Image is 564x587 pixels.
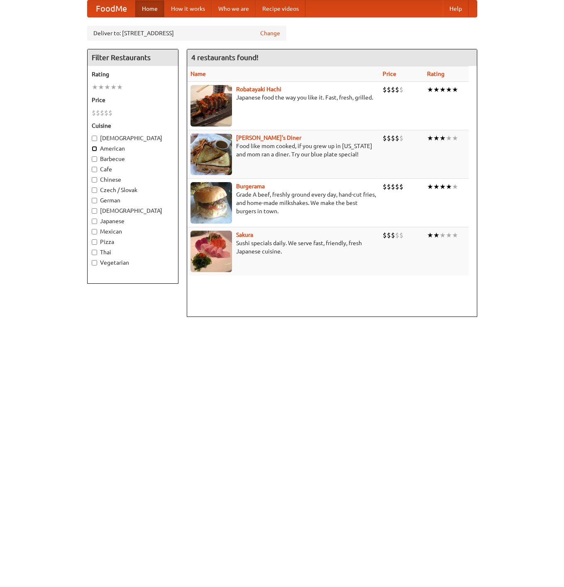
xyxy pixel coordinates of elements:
label: Pizza [92,238,174,246]
li: $ [92,108,96,117]
li: ★ [98,83,104,92]
li: ★ [433,231,439,240]
li: ★ [104,83,110,92]
input: Vegetarian [92,260,97,265]
li: $ [387,85,391,94]
label: Japanese [92,217,174,225]
img: burgerama.jpg [190,182,232,224]
li: ★ [427,134,433,143]
p: Grade A beef, freshly ground every day, hand-cut fries, and home-made milkshakes. We make the bes... [190,190,376,215]
input: Japanese [92,219,97,224]
h5: Cuisine [92,122,174,130]
li: ★ [439,85,446,94]
li: $ [391,231,395,240]
input: German [92,198,97,203]
li: ★ [427,182,433,191]
li: $ [395,231,399,240]
a: Change [260,29,280,37]
input: [DEMOGRAPHIC_DATA] [92,136,97,141]
li: ★ [439,182,446,191]
label: German [92,196,174,205]
li: ★ [427,85,433,94]
a: Sakura [236,231,253,238]
li: ★ [433,182,439,191]
li: ★ [452,134,458,143]
h5: Rating [92,70,174,78]
ng-pluralize: 4 restaurants found! [191,54,259,61]
li: ★ [427,231,433,240]
a: [PERSON_NAME]'s Diner [236,134,301,141]
li: $ [104,108,108,117]
h5: Price [92,96,174,104]
li: $ [399,182,403,191]
li: ★ [433,85,439,94]
li: $ [100,108,104,117]
a: Robatayaki Hachi [236,86,281,93]
h4: Filter Restaurants [88,49,178,66]
input: Chinese [92,177,97,183]
li: ★ [446,134,452,143]
li: $ [391,85,395,94]
input: American [92,146,97,151]
a: Name [190,71,206,77]
li: ★ [117,83,123,92]
img: robatayaki.jpg [190,85,232,127]
img: sakura.jpg [190,231,232,272]
a: Price [383,71,396,77]
a: Home [135,0,164,17]
li: ★ [446,182,452,191]
li: ★ [452,85,458,94]
li: $ [399,134,403,143]
input: [DEMOGRAPHIC_DATA] [92,208,97,214]
li: ★ [452,182,458,191]
input: Thai [92,250,97,255]
li: ★ [446,231,452,240]
a: Rating [427,71,444,77]
p: Food like mom cooked, if you grew up in [US_STATE] and mom ran a diner. Try our blue plate special! [190,142,376,158]
a: FoodMe [88,0,135,17]
li: ★ [92,83,98,92]
img: sallys.jpg [190,134,232,175]
a: How it works [164,0,212,17]
label: Cafe [92,165,174,173]
li: $ [383,85,387,94]
li: $ [387,134,391,143]
li: $ [395,134,399,143]
li: $ [387,182,391,191]
label: Vegetarian [92,258,174,267]
p: Japanese food the way you like it. Fast, fresh, grilled. [190,93,376,102]
li: $ [383,134,387,143]
label: Chinese [92,175,174,184]
li: ★ [439,134,446,143]
li: $ [383,182,387,191]
li: $ [395,85,399,94]
li: $ [399,85,403,94]
li: $ [391,134,395,143]
li: $ [383,231,387,240]
a: Recipe videos [256,0,305,17]
input: Mexican [92,229,97,234]
input: Czech / Slovak [92,188,97,193]
a: Who we are [212,0,256,17]
li: $ [395,182,399,191]
li: ★ [439,231,446,240]
li: $ [399,231,403,240]
a: Burgerama [236,183,265,190]
li: ★ [452,231,458,240]
a: Help [443,0,469,17]
label: Thai [92,248,174,256]
li: ★ [446,85,452,94]
li: $ [387,231,391,240]
label: Mexican [92,227,174,236]
li: ★ [433,134,439,143]
input: Pizza [92,239,97,245]
label: Barbecue [92,155,174,163]
li: $ [391,182,395,191]
li: ★ [110,83,117,92]
input: Barbecue [92,156,97,162]
label: American [92,144,174,153]
div: Deliver to: [STREET_ADDRESS] [87,26,286,41]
